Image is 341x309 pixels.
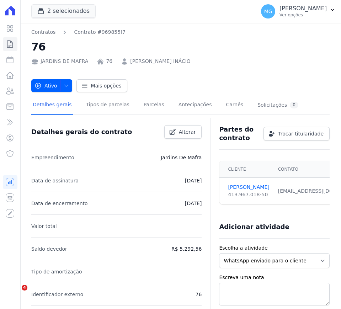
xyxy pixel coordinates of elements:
label: Escreva uma nota [219,274,330,281]
button: Ativo [31,79,72,92]
a: 76 [106,58,112,65]
p: Saldo devedor [31,245,67,253]
a: Detalhes gerais [31,96,73,115]
label: Escolha a atividade [219,244,330,252]
span: MG [264,9,272,14]
button: 2 selecionados [31,4,96,18]
div: JARDINS DE MAFRA [31,58,88,65]
nav: Breadcrumb [31,28,330,36]
a: Carnês [224,96,245,115]
p: [DATE] [185,199,202,208]
a: Mais opções [76,79,128,92]
h3: Adicionar atividade [219,223,289,231]
a: Parcelas [142,96,166,115]
p: Tipo de amortização [31,267,82,276]
p: R$ 5.292,56 [171,245,202,253]
span: Alterar [179,128,196,135]
a: [PERSON_NAME] [228,183,269,191]
div: Solicitações [257,102,298,108]
p: Jardins De Mafra [161,153,202,162]
p: Empreendimento [31,153,74,162]
th: Cliente [219,161,273,178]
a: Contrato #969855f7 [74,28,126,36]
p: Data de assinatura [31,176,79,185]
span: Ativo [34,79,57,92]
h2: 76 [31,39,330,55]
a: Contratos [31,28,55,36]
p: Identificador externo [31,290,83,299]
iframe: Intercom live chat [7,285,24,302]
div: 0 [290,102,298,108]
p: Data de encerramento [31,199,88,208]
button: MG [PERSON_NAME] Ver opções [255,1,341,21]
a: Trocar titularidade [263,127,330,140]
p: 76 [196,290,202,299]
a: Antecipações [177,96,213,115]
span: 4 [22,285,27,291]
span: Mais opções [91,82,122,89]
p: [PERSON_NAME] [279,5,327,12]
a: Alterar [164,125,202,139]
a: [PERSON_NAME] INÁCIO [130,58,191,65]
span: Trocar titularidade [278,130,324,137]
div: 413.967.018-50 [228,191,269,198]
h3: Partes do contrato [219,125,258,142]
nav: Breadcrumb [31,28,126,36]
h3: Detalhes gerais do contrato [31,128,132,136]
p: Valor total [31,222,57,230]
p: [DATE] [185,176,202,185]
p: Ver opções [279,12,327,18]
a: Solicitações0 [256,96,300,115]
a: Tipos de parcelas [85,96,131,115]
